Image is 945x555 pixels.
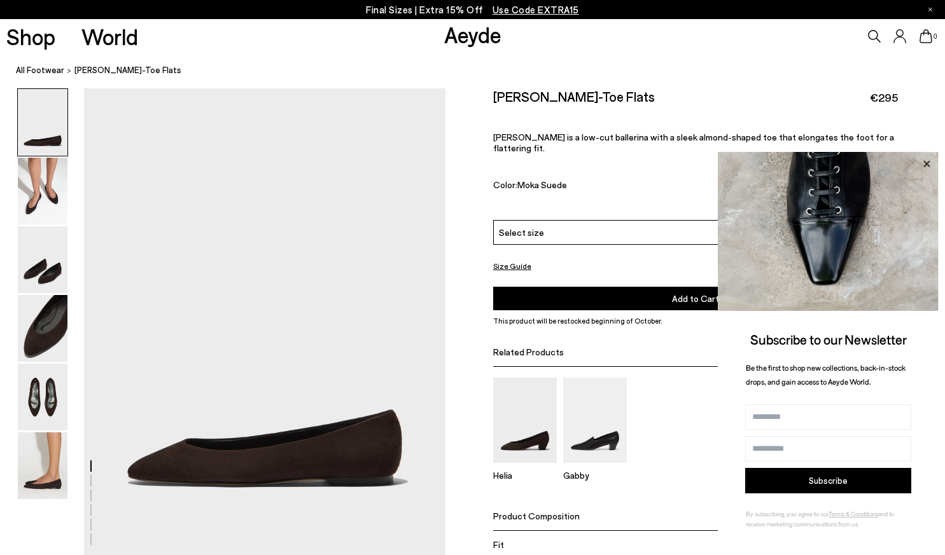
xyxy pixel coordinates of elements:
[746,510,829,517] span: By subscribing, you agree to our
[366,2,579,18] p: Final Sizes | Extra 15% Off
[493,132,898,153] p: [PERSON_NAME] is a low-cut ballerina with a sleek almond-shaped toe that elongates the foot for a...
[16,53,945,88] nav: breadcrumb
[18,226,67,293] img: Ellie Suede Almond-Toe Flats - Image 3
[493,4,579,15] span: Navigate to /collections/ss25-final-sizes
[870,90,898,106] span: €295
[18,432,67,499] img: Ellie Suede Almond-Toe Flats - Image 6
[517,179,567,190] span: Moka Suede
[444,21,501,48] a: Aeyde
[745,468,911,493] button: Subscribe
[16,64,64,77] a: All Footwear
[563,378,627,462] img: Gabby Almond-Toe Loafers
[493,315,898,327] p: This product will be restocked beginning of October.
[493,378,557,462] img: Helia Suede Low-Cut Pumps
[18,364,67,430] img: Ellie Suede Almond-Toe Flats - Image 5
[493,470,557,481] p: Helia
[563,470,627,481] p: Gabby
[18,158,67,224] img: Ellie Suede Almond-Toe Flats - Image 2
[920,29,932,43] a: 0
[718,152,939,311] img: ca3f721fb6ff708a270709c41d776025.jpg
[493,179,787,194] div: Color:
[829,510,878,517] a: Terms & Conditions
[74,64,181,77] span: [PERSON_NAME]-Toe Flats
[493,88,655,104] h2: [PERSON_NAME]-Toe Flats
[6,25,55,48] a: Shop
[932,33,939,40] span: 0
[493,510,580,521] span: Product Composition
[493,346,564,357] span: Related Products
[493,539,504,550] span: Fit
[18,89,67,156] img: Ellie Suede Almond-Toe Flats - Image 1
[493,454,557,481] a: Helia Suede Low-Cut Pumps Helia
[81,25,138,48] a: World
[563,454,627,481] a: Gabby Almond-Toe Loafers Gabby
[499,226,544,239] span: Select size
[18,295,67,362] img: Ellie Suede Almond-Toe Flats - Image 4
[672,293,719,304] span: Add to Cart
[746,363,906,387] span: Be the first to shop new collections, back-in-stock drops, and gain access to Aeyde World.
[750,331,907,347] span: Subscribe to our Newsletter
[493,287,898,310] button: Add to Cart
[493,258,531,274] button: Size Guide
